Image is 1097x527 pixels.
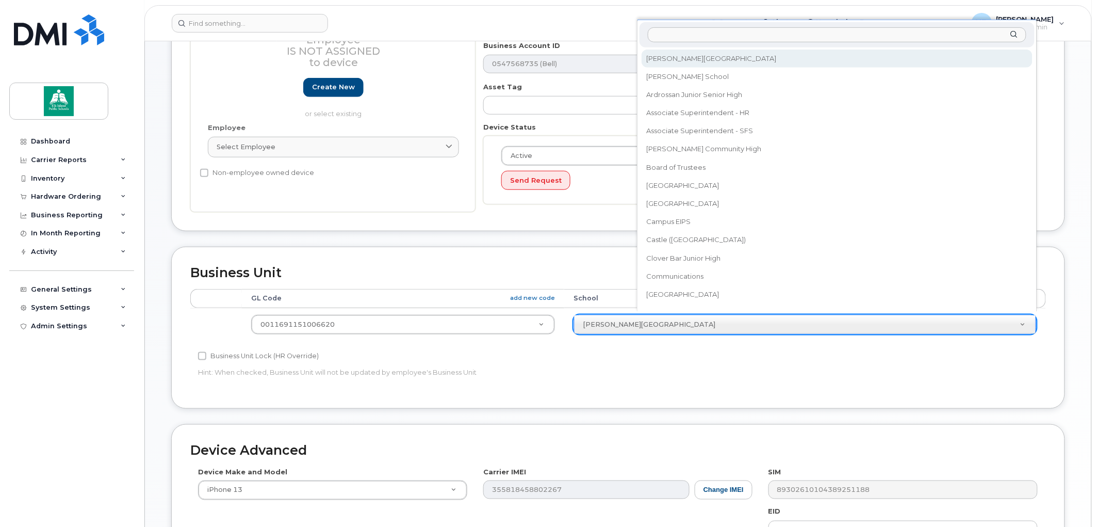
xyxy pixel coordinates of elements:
div: Clover Bar Junior High [643,250,1031,266]
div: Ardrossan Junior Senior High [643,87,1031,103]
div: Campus EIPS [643,214,1031,230]
div: [PERSON_NAME] School [643,69,1031,85]
div: Associate Superintendent - SFS [643,123,1031,139]
div: Associate Superintendent - HR [643,105,1031,121]
div: [GEOGRAPHIC_DATA] [643,286,1031,302]
div: Castle ([GEOGRAPHIC_DATA]) [643,232,1031,248]
div: Early Learning [643,305,1031,321]
div: [PERSON_NAME][GEOGRAPHIC_DATA] [643,51,1031,67]
div: [GEOGRAPHIC_DATA] [643,196,1031,212]
div: Communications [643,268,1031,284]
div: [GEOGRAPHIC_DATA] [643,178,1031,194]
div: Board of Trustees [643,159,1031,175]
div: [PERSON_NAME] Community High [643,141,1031,157]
